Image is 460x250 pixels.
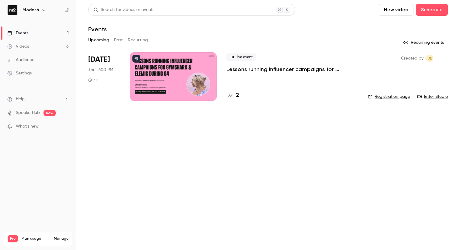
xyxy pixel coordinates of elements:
[16,123,39,130] span: What's new
[417,94,448,100] a: Enter Studio
[379,4,413,16] button: New video
[93,7,154,13] div: Search for videos or events
[401,55,423,62] span: Created by
[16,96,25,102] span: Help
[88,52,120,101] div: Sep 18 Thu, 7:00 PM (Europe/London)
[88,55,110,64] span: [DATE]
[16,110,40,116] a: SpeakerHub
[44,110,56,116] span: new
[22,236,50,241] span: Plan usage
[236,91,239,100] h4: 2
[88,78,99,83] div: 1 h
[114,35,123,45] button: Past
[23,7,39,13] h6: Modash
[8,5,17,15] img: Modash
[7,96,69,102] li: help-dropdown-opener
[88,26,107,33] h1: Events
[368,94,410,100] a: Registration page
[428,55,432,62] span: JE
[426,55,433,62] span: Jack Eaton
[7,30,28,36] div: Events
[416,4,448,16] button: Schedule
[401,38,448,47] button: Recurring events
[88,35,109,45] button: Upcoming
[54,236,68,241] a: Manage
[7,57,34,63] div: Audience
[226,66,358,73] a: Lessons running influencer campaigns for Gymshark & Elemis during Q4
[88,67,113,73] span: Thu, 7:00 PM
[7,43,29,50] div: Videos
[226,53,256,61] span: Live event
[7,70,32,76] div: Settings
[8,235,18,242] span: Pro
[128,35,148,45] button: Recurring
[226,91,239,100] a: 2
